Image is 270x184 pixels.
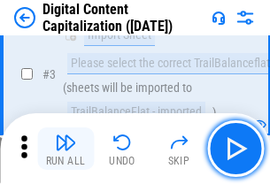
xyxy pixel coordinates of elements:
[212,11,226,25] img: Support
[150,127,207,170] button: Skip
[109,156,135,166] div: Undo
[94,127,150,170] button: Undo
[84,25,155,46] div: Import Sheet
[67,102,205,123] div: TrailBalanceFlat - imported
[55,132,76,153] img: Run All
[14,7,35,28] img: Back
[112,132,133,153] img: Undo
[42,1,204,34] div: Digital Content Capitalization ([DATE])
[42,67,56,81] span: # 3
[221,134,250,163] img: Main button
[37,127,94,170] button: Run All
[168,156,190,166] div: Skip
[46,156,86,166] div: Run All
[235,7,256,28] img: Settings menu
[168,132,189,153] img: Skip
